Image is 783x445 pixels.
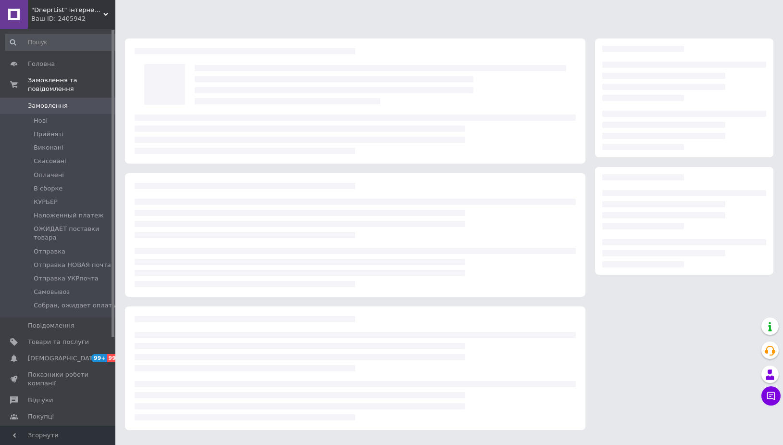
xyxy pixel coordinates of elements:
span: Собран, ожидает оплаты [34,301,117,310]
span: Замовлення та повідомлення [28,76,115,93]
span: Прийняті [34,130,63,139]
span: Відгуки [28,396,53,405]
button: Чат з покупцем [761,386,781,406]
span: Покупці [28,412,54,421]
span: Показники роботи компанії [28,370,89,388]
span: Скасовані [34,157,66,165]
span: Замовлення [28,102,68,110]
span: Отправка НОВАЯ почта [34,261,111,269]
span: Оплачені [34,171,64,179]
span: "DneprList" інтернет магазин [31,6,103,14]
input: Пошук [5,34,119,51]
span: Наложенный платеж [34,211,104,220]
span: Нові [34,116,48,125]
span: Повідомлення [28,321,75,330]
span: Головна [28,60,55,68]
span: Отправка УКРпочта [34,274,99,283]
div: Ваш ID: 2405942 [31,14,115,23]
span: Самовывоз [34,288,70,296]
span: [DEMOGRAPHIC_DATA] [28,354,99,363]
span: Виконані [34,143,63,152]
span: 99+ [107,354,123,362]
span: КУРЬЕР [34,198,58,206]
span: ОЖИДАЕТ поставки товара [34,225,118,242]
span: Отправка [34,247,65,256]
span: 99+ [91,354,107,362]
span: В сборке [34,184,62,193]
span: Товари та послуги [28,338,89,346]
